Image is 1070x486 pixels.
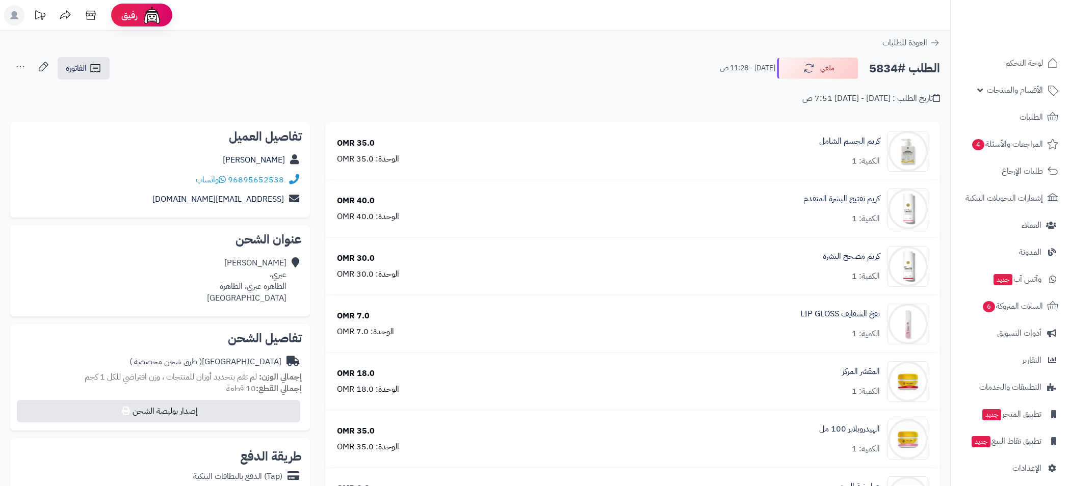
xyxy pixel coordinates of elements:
[997,326,1041,340] span: أدوات التسويق
[957,294,1064,318] a: السلات المتروكة6
[981,407,1041,421] span: تطبيق المتجر
[27,5,53,28] a: تحديثات المنصة
[965,191,1043,205] span: إشعارات التحويلات البنكية
[888,419,928,460] img: 1739576658-cm5o7h3k200cz01n3d88igawy_HYDROBALAPER_w-90x90.jpg
[803,193,880,205] a: كريم تفتيح البشرة المتقدم
[800,308,880,320] a: نفخ الشفايف LIP GLOSS
[1012,461,1041,475] span: الإعدادات
[888,361,928,402] img: 1739575568-cm5h90uvo0xar01klg5zoc1bm__D8_A7_D9_84_D9_85_D9_82_D8_B4_D8_B1__D8_A7_D9_84_D9_85_D8_B...
[66,62,87,74] span: الفاتورة
[228,174,284,186] a: 96895652538
[842,366,880,377] a: المقشر المركز
[982,299,1043,313] span: السلات المتروكة
[337,211,399,223] div: الوحدة: 40.0 OMR
[957,402,1064,426] a: تطبيق المتجرجديد
[1022,218,1041,232] span: العملاء
[1019,245,1041,259] span: المدونة
[957,213,1064,237] a: العملاء
[240,450,302,463] h2: طريقة الدفع
[819,423,880,435] a: الهيدروبلابر 100 مل
[972,139,984,150] span: 4
[979,380,1041,394] span: التطبيقات والخدمات
[337,326,394,338] div: الوحدة: 7.0 OMR
[337,368,375,380] div: 18.0 OMR
[882,37,927,49] span: العودة للطلبات
[957,186,1064,210] a: إشعارات التحويلات البنكية
[819,136,880,147] a: كريم الجسم الشامل
[777,58,858,79] button: ملغي
[152,193,284,205] a: [EMAIL_ADDRESS][DOMAIN_NAME]
[957,321,1064,345] a: أدوات التسويق
[259,371,302,383] strong: إجمالي الوزن:
[17,400,300,422] button: إصدار بوليصة الشحن
[972,436,990,447] span: جديد
[121,9,138,21] span: رفيق
[256,383,302,395] strong: إجمالي القطع:
[957,51,1064,75] a: لوحة التحكم
[1020,110,1043,124] span: الطلبات
[18,130,302,143] h2: تفاصيل العميل
[1002,164,1043,178] span: طلبات الإرجاع
[888,131,928,172] img: 1739573569-cm51af9dd0msi01klccb0chz9_BODY_CREAM-09-90x90.jpg
[852,155,880,167] div: الكمية: 1
[957,267,1064,291] a: وآتس آبجديد
[957,240,1064,264] a: المدونة
[993,272,1041,286] span: وآتس آب
[957,159,1064,183] a: طلبات الإرجاع
[196,174,226,186] a: واتساب
[852,328,880,340] div: الكمية: 1
[142,5,162,25] img: ai-face.png
[994,274,1012,285] span: جديد
[18,233,302,246] h2: عنوان الشحن
[957,348,1064,372] a: التقارير
[337,138,375,149] div: 35.0 OMR
[852,213,880,225] div: الكمية: 1
[337,253,375,264] div: 30.0 OMR
[207,257,286,304] div: [PERSON_NAME] عبري، الظاهره عبري، الظاهرة [GEOGRAPHIC_DATA]
[337,153,399,165] div: الوحدة: 35.0 OMR
[852,386,880,397] div: الكمية: 1
[852,443,880,455] div: الكمية: 1
[337,195,375,207] div: 40.0 OMR
[957,375,1064,399] a: التطبيقات والخدمات
[823,251,880,262] a: كريم مصحح البشرة
[888,246,928,287] img: 1739574034-cm4q23r2z0e1f01kldwat3g4p__D9_83_D8_B1_D9_8A_D9_85__D9_85_D8_B5_D8_AD_D8_AD__D8_A7_D9_...
[223,154,285,166] a: [PERSON_NAME]
[337,425,375,437] div: 35.0 OMR
[971,137,1043,151] span: المراجعات والأسئلة
[226,383,302,395] small: 10 قطعة
[957,429,1064,453] a: تطبيق نقاط البيعجديد
[957,105,1064,129] a: الطلبات
[1005,56,1043,70] span: لوحة التحكم
[987,83,1043,97] span: الأقسام والمنتجات
[957,456,1064,480] a: الإعدادات
[129,356,281,368] div: [GEOGRAPHIC_DATA]
[882,37,940,49] a: العودة للطلبات
[85,371,257,383] span: لم تقم بتحديد أوزان للمنتجات ، وزن افتراضي للكل 1 كجم
[971,434,1041,448] span: تطبيق نقاط البيع
[720,63,775,73] small: [DATE] - 11:28 ص
[337,441,399,453] div: الوحدة: 35.0 OMR
[852,271,880,282] div: الكمية: 1
[957,132,1064,156] a: المراجعات والأسئلة4
[888,188,928,229] img: 1739573726-cm4q21r9m0e1d01kleger9j34_ampoul_2-90x90.png
[129,356,202,368] span: ( طرق شحن مخصصة )
[337,384,399,395] div: الوحدة: 18.0 OMR
[58,57,110,79] a: الفاتورة
[337,268,399,280] div: الوحدة: 30.0 OMR
[982,409,1001,420] span: جديد
[869,58,940,79] h2: الطلب #5834
[802,93,940,104] div: تاريخ الطلب : [DATE] - [DATE] 7:51 ص
[18,332,302,344] h2: تفاصيل الشحن
[1022,353,1041,367] span: التقارير
[193,471,282,482] div: (Tap) الدفع بالبطاقات البنكية
[337,310,370,322] div: 7.0 OMR
[888,304,928,344] img: 1739575083-cm52lkopd0nxb01klcrcefi9i_lip_gloss-01-90x90.jpg
[983,301,995,312] span: 6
